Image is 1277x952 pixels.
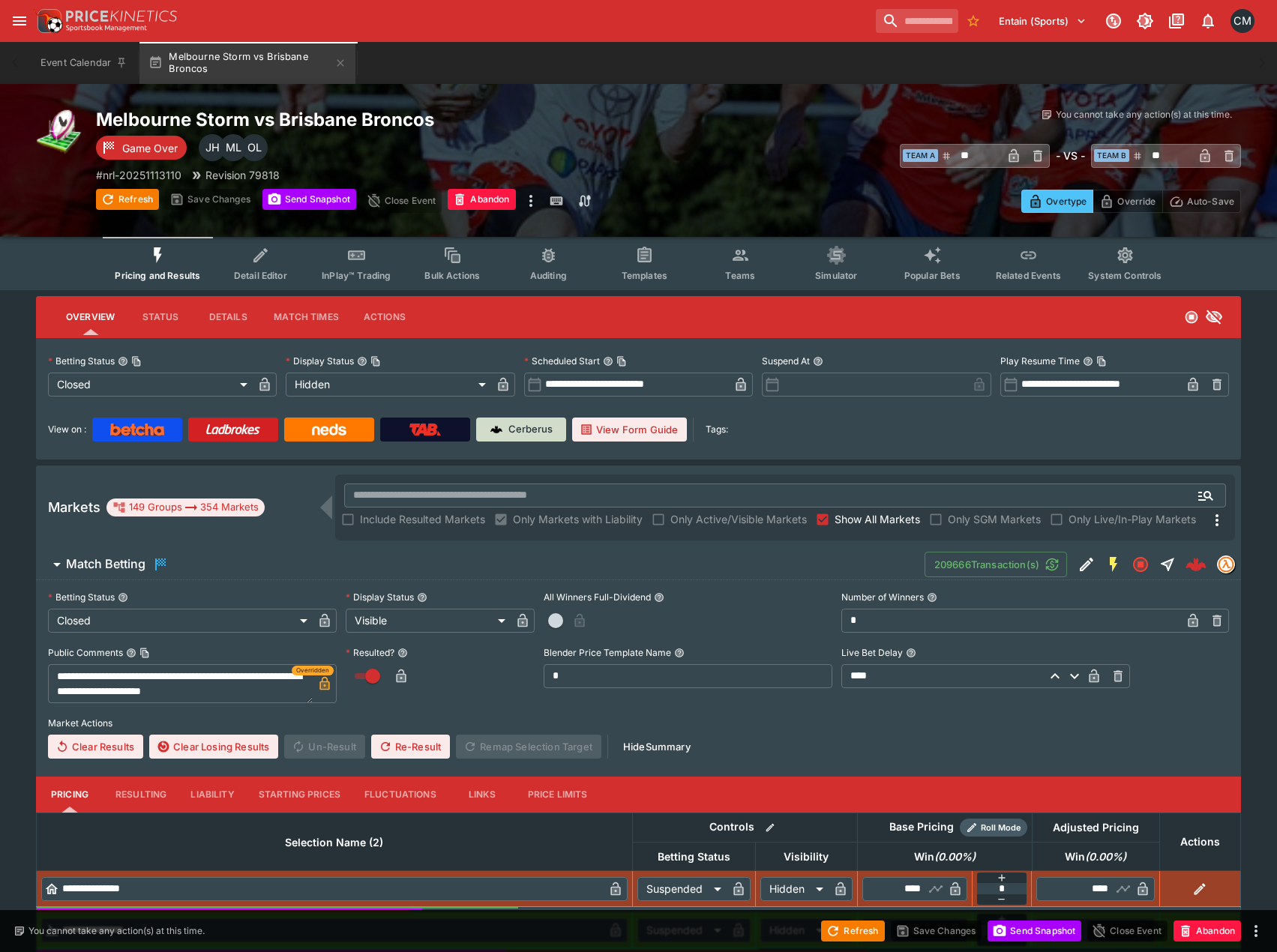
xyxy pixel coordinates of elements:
[1195,7,1222,34] button: Notifications
[616,356,627,367] button: Copy To Clipboard
[448,189,515,210] button: Abandon
[36,777,103,813] button: Pricing
[883,818,960,837] div: Base Pricing
[637,877,727,901] div: Suspended
[1083,356,1093,367] button: Play Resume TimeCopy To Clipboard
[1117,193,1156,209] p: Override
[199,134,226,161] div: Jiahao Hao
[118,592,128,603] button: Betting Status
[767,848,845,866] span: Visibility
[103,237,1174,290] div: Event type filters
[1100,551,1127,578] button: SGM Enabled
[357,356,367,367] button: Display StatusCopy To Clipboard
[1205,308,1223,326] svg: Hidden
[268,834,400,852] span: Selection Name (2)
[1100,7,1127,34] button: Connected to PK
[1174,922,1241,937] span: Mark an event as closed and abandoned.
[1163,7,1190,34] button: Documentation
[622,270,667,281] span: Templates
[1186,554,1207,575] img: logo-cerberus--red.svg
[103,777,178,813] button: Resulting
[1096,356,1107,367] button: Copy To Clipboard
[397,648,408,658] button: Resulted?
[476,418,566,442] a: Cerberus
[927,592,937,603] button: Number of Winners
[1192,482,1219,509] button: Open
[1187,193,1234,209] p: Auto-Save
[194,299,262,335] button: Details
[48,355,115,367] p: Betting Status
[925,552,1067,577] button: 209666Transaction(s)
[66,25,147,31] img: Sportsbook Management
[841,646,903,659] p: Live Bet Delay
[522,189,540,213] button: more
[1154,551,1181,578] button: Straight
[48,712,1229,735] label: Market Actions
[118,356,128,367] button: Betting StatusCopy To Clipboard
[205,167,280,183] p: Revision 79818
[898,848,992,866] span: Win(0.00%)
[247,777,352,813] button: Starting Prices
[988,921,1081,942] button: Send Snapshot
[312,424,346,436] img: Neds
[1056,108,1232,121] p: You cannot take any action(s) at this time.
[96,108,669,131] h2: Copy To Clipboard
[96,189,159,210] button: Refresh
[112,498,259,516] div: 149 Groups 354 Markets
[352,777,448,813] button: Fluctuations
[48,591,115,603] p: Betting Status
[139,648,150,658] button: Copy To Clipboard
[6,7,33,34] button: open drawer
[1208,511,1226,529] svg: More
[1021,190,1241,213] div: Start From
[48,418,86,442] label: View on :
[524,355,600,367] p: Scheduled Start
[1132,7,1159,34] button: Toggle light/dark mode
[876,9,958,33] input: search
[286,355,354,367] p: Display Status
[122,140,178,156] p: Game Over
[815,270,857,281] span: Simulator
[1032,813,1159,842] th: Adjusted Pricing
[934,848,976,866] em: ( 0.00 %)
[1088,270,1162,281] span: System Controls
[36,549,925,579] button: Match Betting
[126,648,136,658] button: Public CommentsCopy To Clipboard
[996,270,1061,281] span: Related Events
[960,819,1027,837] div: Show/hide Price Roll mode configuration.
[220,134,247,161] div: Micheal Lee
[990,9,1096,33] button: Select Tenant
[760,877,829,901] div: Hidden
[1056,148,1085,163] h6: - VS -
[48,735,143,759] button: Clear Results
[66,10,177,22] img: PriceKinetics
[262,299,351,335] button: Match Times
[371,735,450,759] span: Re-Result
[139,42,355,84] button: Melbourne Storm vs Brisbane Broncos
[1231,9,1255,33] div: Cameron Matheson
[516,777,600,813] button: Price Limits
[417,592,427,603] button: Display Status
[131,356,142,367] button: Copy To Clipboard
[409,424,441,436] img: TabNZ
[234,270,287,281] span: Detail Editor
[1073,551,1100,578] button: Edit Detail
[424,270,480,281] span: Bulk Actions
[346,591,414,603] p: Display Status
[346,609,511,633] div: Visible
[508,422,553,437] p: Cerberus
[36,108,84,156] img: rugby_league.png
[1085,848,1126,866] em: ( 0.00 %)
[490,424,502,436] img: Cerberus
[1184,310,1199,325] svg: Closed
[127,299,194,335] button: Status
[1127,551,1154,578] button: Closed
[948,511,1041,527] span: Only SGM Markets
[1094,149,1129,162] span: Team B
[115,270,200,281] span: Pricing and Results
[48,646,123,659] p: Public Comments
[614,735,700,759] button: HideSummary
[706,418,728,442] label: Tags:
[603,356,613,367] button: Scheduled StartCopy To Clipboard
[670,511,807,527] span: Only Active/Visible Markets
